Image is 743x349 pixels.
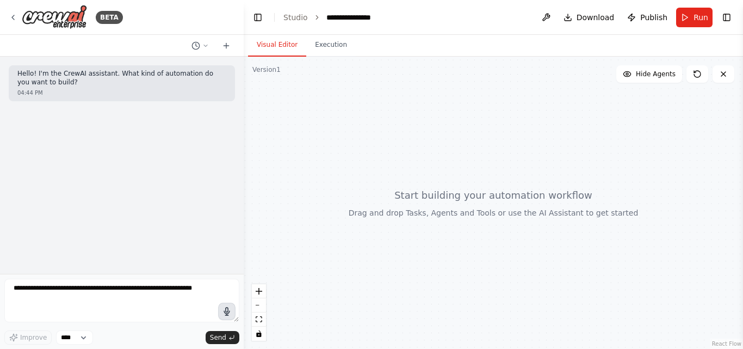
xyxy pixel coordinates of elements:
[206,331,239,344] button: Send
[306,34,356,57] button: Execution
[676,8,713,27] button: Run
[4,330,52,345] button: Improve
[17,89,226,97] div: 04:44 PM
[252,284,266,341] div: React Flow controls
[218,303,236,320] button: Click to speak your automation idea
[636,70,676,78] span: Hide Agents
[719,10,734,25] button: Show right sidebar
[712,341,741,347] a: React Flow attribution
[252,65,281,74] div: Version 1
[283,12,380,23] nav: breadcrumb
[248,34,306,57] button: Visual Editor
[252,298,266,313] button: zoom out
[218,39,235,52] button: Start a new chat
[210,333,226,342] span: Send
[640,12,667,23] span: Publish
[694,12,708,23] span: Run
[250,10,265,25] button: Hide left sidebar
[623,8,672,27] button: Publish
[22,5,87,29] img: Logo
[187,39,213,52] button: Switch to previous chat
[252,284,266,298] button: zoom in
[616,65,682,83] button: Hide Agents
[20,333,47,342] span: Improve
[252,327,266,341] button: toggle interactivity
[96,11,123,24] div: BETA
[252,313,266,327] button: fit view
[283,13,308,22] a: Studio
[17,70,226,87] p: Hello! I'm the CrewAI assistant. What kind of automation do you want to build?
[577,12,615,23] span: Download
[559,8,619,27] button: Download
